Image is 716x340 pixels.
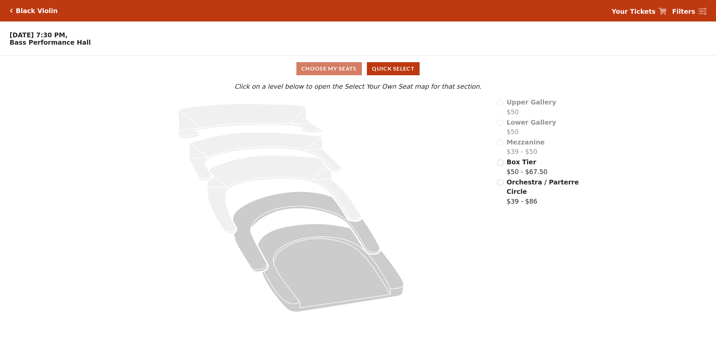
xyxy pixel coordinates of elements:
[507,98,556,106] span: Upper Gallery
[16,7,58,15] h5: Black Violin
[507,177,580,206] label: $39 - $86
[367,62,420,75] button: Quick Select
[507,97,556,117] label: $50
[507,158,536,166] span: Box Tier
[507,137,544,157] label: $39 - $50
[612,7,667,16] a: Your Tickets
[507,138,544,146] span: Mezzanine
[258,224,404,312] path: Orchestra / Parterre Circle - Seats Available: 625
[507,178,579,196] span: Orchestra / Parterre Circle
[672,7,706,16] a: Filters
[507,157,547,176] label: $50 - $67.50
[178,104,322,138] path: Upper Gallery - Seats Available: 0
[94,82,622,91] p: Click on a level below to open the Select Your Own Seat map for that section.
[612,8,656,15] strong: Your Tickets
[507,118,556,137] label: $50
[507,119,556,126] span: Lower Gallery
[10,8,13,13] a: Click here to go back to filters
[672,8,695,15] strong: Filters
